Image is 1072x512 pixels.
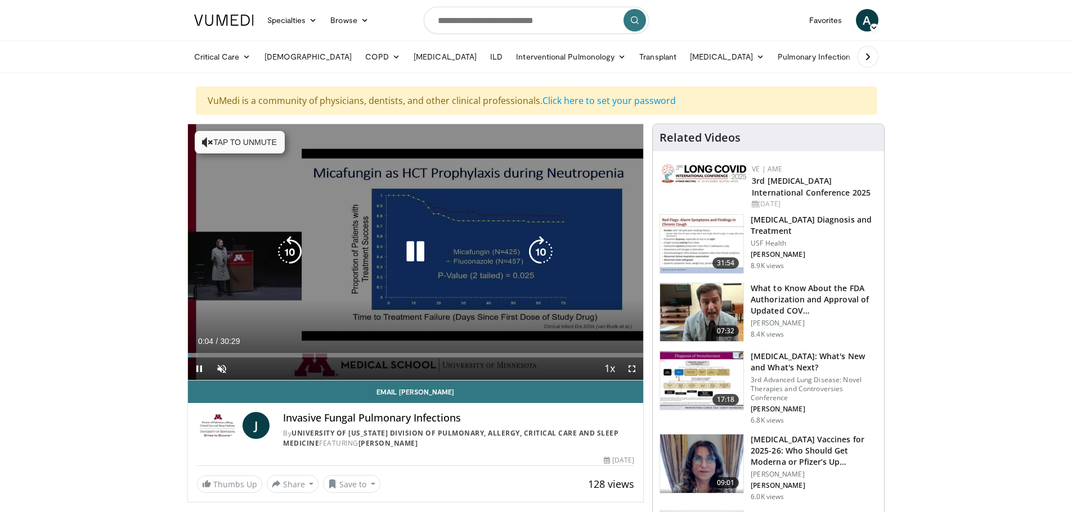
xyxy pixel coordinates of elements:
[752,175,871,198] a: 3rd [MEDICAL_DATA] International Conference 2025
[258,46,358,68] a: [DEMOGRAPHIC_DATA]
[188,353,644,357] div: Progress Bar
[660,434,743,493] img: 4e370bb1-17f0-4657-a42f-9b995da70d2f.png.150x105_q85_crop-smart_upscale.png
[604,455,634,465] div: [DATE]
[324,9,375,31] a: Browse
[621,357,643,380] button: Fullscreen
[683,46,771,68] a: [MEDICAL_DATA]
[188,357,210,380] button: Pause
[358,46,407,68] a: COPD
[216,337,218,346] span: /
[751,375,877,402] p: 3rd Advanced Lung Disease: Novel Therapies and Controversies Conference
[267,475,319,493] button: Share
[771,46,868,68] a: Pulmonary Infection
[188,380,644,403] a: Email [PERSON_NAME]
[751,330,784,339] p: 8.4K views
[712,394,739,405] span: 17:18
[283,428,634,448] div: By FEATURING
[588,477,634,491] span: 128 views
[243,412,270,439] a: J
[660,351,877,425] a: 17:18 [MEDICAL_DATA]: What's New and What's Next? 3rd Advanced Lung Disease: Novel Therapies and ...
[660,283,877,342] a: 07:32 What to Know About the FDA Authorization and Approval of Updated COV… [PERSON_NAME] 8.4K views
[660,351,743,410] img: 8723abe7-f9a9-4f6c-9b26-6bd057632cd6.150x105_q85_crop-smart_upscale.jpg
[712,477,739,488] span: 09:01
[660,215,743,273] img: 912d4c0c-18df-4adc-aa60-24f51820003e.150x105_q85_crop-smart_upscale.jpg
[660,283,743,342] img: a1e50555-b2fd-4845-bfdc-3eac51376964.150x105_q85_crop-smart_upscale.jpg
[751,481,877,490] p: [PERSON_NAME]
[856,9,878,31] a: A
[197,475,262,493] a: Thumbs Up
[407,46,483,68] a: [MEDICAL_DATA]
[220,337,240,346] span: 30:29
[210,357,233,380] button: Unmute
[712,257,739,269] span: 31:54
[751,283,877,316] h3: What to Know About the FDA Authorization and Approval of Updated COV…
[194,15,254,26] img: VuMedi Logo
[751,261,784,270] p: 8.9K views
[261,9,324,31] a: Specialties
[751,434,877,468] h3: [MEDICAL_DATA] Vaccines for 2025-26: Who Should Get Moderna or Pfizer’s Up…
[323,475,380,493] button: Save to
[802,9,849,31] a: Favorites
[751,405,877,414] p: [PERSON_NAME]
[751,214,877,237] h3: [MEDICAL_DATA] Diagnosis and Treatment
[751,319,877,328] p: [PERSON_NAME]
[195,131,285,153] button: Tap to unmute
[283,412,634,424] h4: Invasive Fungal Pulmonary Infections
[542,94,676,107] a: Click here to set your password
[751,250,877,259] p: [PERSON_NAME]
[188,124,644,380] video-js: Video Player
[660,214,877,274] a: 31:54 [MEDICAL_DATA] Diagnosis and Treatment USF Health [PERSON_NAME] 8.9K views
[358,438,418,448] a: [PERSON_NAME]
[660,434,877,501] a: 09:01 [MEDICAL_DATA] Vaccines for 2025-26: Who Should Get Moderna or Pfizer’s Up… [PERSON_NAME] [...
[662,164,746,183] img: a2792a71-925c-4fc2-b8ef-8d1b21aec2f7.png.150x105_q85_autocrop_double_scale_upscale_version-0.2.jpg
[196,87,877,115] div: VuMedi is a community of physicians, dentists, and other clinical professionals.
[751,239,877,248] p: USF Health
[187,46,258,68] a: Critical Care
[424,7,649,34] input: Search topics, interventions
[751,470,877,479] p: [PERSON_NAME]
[751,416,784,425] p: 6.8K views
[751,351,877,373] h3: [MEDICAL_DATA]: What's New and What's Next?
[712,325,739,337] span: 07:32
[283,428,618,448] a: University of [US_STATE] Division of Pulmonary, Allergy, Critical Care and Sleep Medicine
[752,164,782,174] a: VE | AME
[633,46,683,68] a: Transplant
[751,492,784,501] p: 6.0K views
[598,357,621,380] button: Playback Rate
[660,131,741,144] h4: Related Videos
[752,199,875,209] div: [DATE]
[483,46,509,68] a: ILD
[197,412,239,439] img: University of Minnesota Division of Pulmonary, Allergy, Critical Care and Sleep Medicine
[509,46,633,68] a: Interventional Pulmonology
[198,337,213,346] span: 0:04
